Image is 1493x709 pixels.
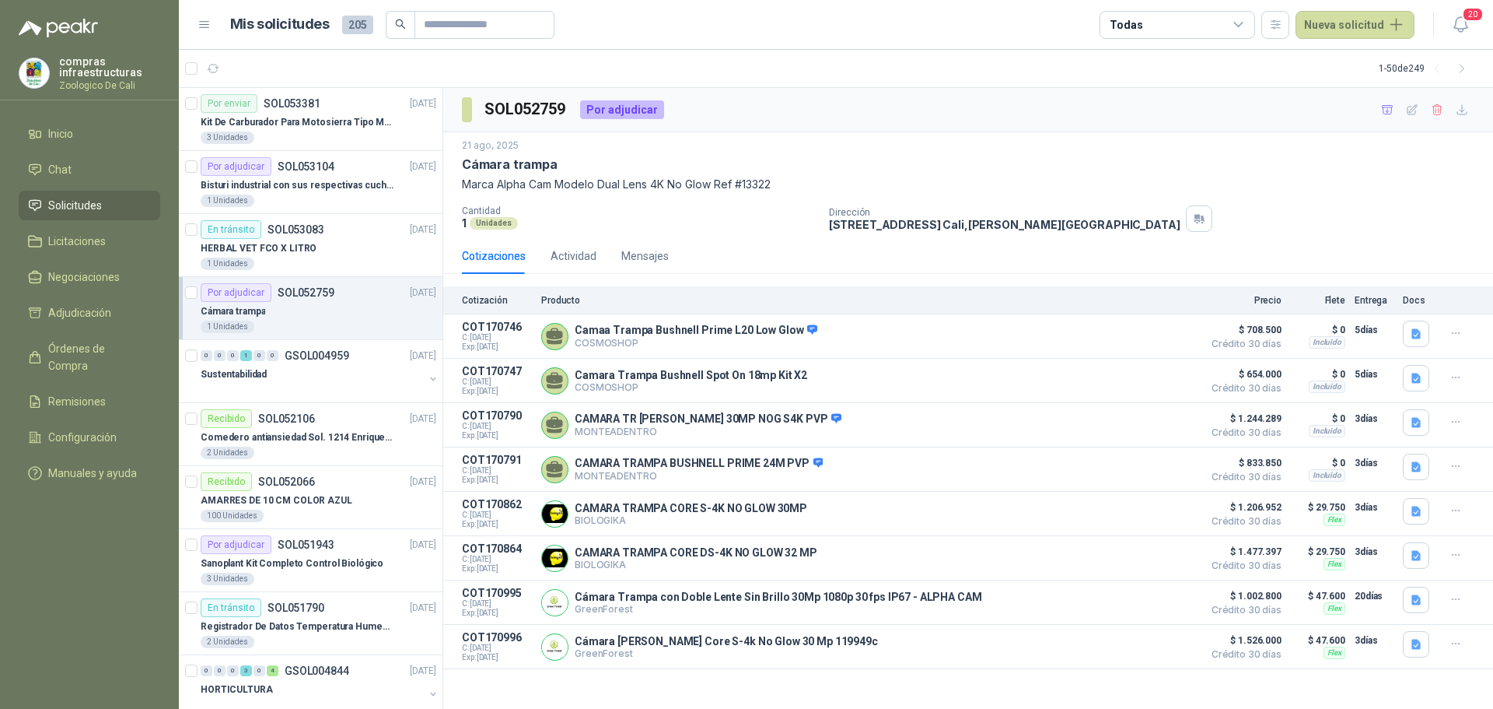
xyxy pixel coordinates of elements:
a: Configuración [19,423,160,452]
span: $ 1.206.952 [1204,498,1281,517]
h1: Mis solicitudes [230,13,330,36]
p: SOL053104 [278,161,334,172]
a: Solicitudes [19,191,160,220]
div: Mensajes [621,247,669,265]
div: Recibido [201,472,252,491]
div: 0 [201,665,212,676]
span: search [395,19,406,30]
div: 3 Unidades [201,573,254,585]
p: GSOL004959 [285,350,349,361]
p: BIOLOGIKA [575,559,817,570]
a: Licitaciones [19,226,160,256]
span: Crédito 30 días [1204,605,1281,615]
span: Solicitudes [48,197,102,214]
span: Exp: [DATE] [462,431,532,440]
div: Incluido [1309,336,1345,349]
p: MONTEADENTRO [575,470,823,482]
p: Sanoplant Kit Completo Control Biológico [201,556,383,571]
p: Cámara [PERSON_NAME] Core S-4k No Glow 30 Mp 119949c [575,635,878,648]
p: SOL053381 [264,98,320,109]
p: SOL051943 [278,539,334,550]
a: Por adjudicarSOL052759[DATE] Cámara trampa1 Unidades [179,277,442,340]
div: 4 [267,665,278,676]
div: En tránsito [201,220,261,239]
span: C: [DATE] [462,644,532,653]
div: Flex [1323,602,1345,615]
p: GreenForest [575,603,982,615]
span: C: [DATE] [462,599,532,609]
p: COT170864 [462,542,532,555]
div: Incluido [1309,381,1345,393]
div: 0 [253,665,265,676]
span: Órdenes de Compra [48,340,145,374]
p: 3 días [1355,409,1393,428]
p: Producto [541,295,1194,306]
div: Actividad [551,247,596,265]
p: [DATE] [410,97,436,111]
a: Órdenes de Compra [19,334,160,381]
span: $ 708.500 [1204,321,1281,339]
p: CAMARA TRAMPA CORE DS-4K NO GLOW 32 MP [575,546,817,559]
img: Company Logo [542,590,568,616]
p: 21 ago, 2025 [462,139,519,153]
div: 3 Unidades [201,132,254,144]
span: Exp: [DATE] [462,520,532,529]
div: Unidades [470,217,518,230]
a: 0 0 0 1 0 0 GSOL004959[DATE] Sustentabilidad [201,346,439,396]
span: Exp: [DATE] [462,653,532,662]
p: COT170862 [462,498,532,511]
p: SOL052106 [258,413,315,424]
p: CAMARA TRAMPA BUSHNELL PRIME 24M PVP [575,457,823,471]
span: C: [DATE] [462,511,532,520]
div: Flex [1323,647,1345,659]
span: Exp: [DATE] [462,476,532,485]
span: C: [DATE] [462,377,532,387]
span: 205 [342,16,373,34]
p: 1 [462,216,467,230]
p: Cotización [462,295,532,306]
p: CAMARA TR [PERSON_NAME] 30MP NOG S4K PVP [575,412,841,426]
p: [DATE] [410,664,436,679]
p: $ 47.600 [1291,587,1345,605]
p: BIOLOGIKA [575,514,807,526]
span: Configuración [48,429,117,446]
a: Inicio [19,119,160,149]
p: HERBAL VET FCO X LITRO [201,241,316,256]
div: Por adjudicar [201,535,271,554]
div: Recibido [201,409,252,428]
span: $ 1.526.000 [1204,631,1281,650]
p: Docs [1403,295,1434,306]
p: COT170791 [462,454,532,466]
p: 5 días [1355,321,1393,339]
span: C: [DATE] [462,555,532,564]
span: 20 [1462,7,1484,22]
button: 20 [1446,11,1474,39]
p: [DATE] [410,349,436,363]
div: En tránsito [201,598,261,617]
p: GreenForest [575,648,878,659]
span: Exp: [DATE] [462,609,532,618]
div: Todas [1110,16,1142,33]
div: 0 [201,350,212,361]
span: Exp: [DATE] [462,564,532,574]
p: $ 47.600 [1291,631,1345,650]
a: Adjudicación [19,298,160,328]
p: [DATE] [410,223,436,237]
p: [DATE] [410,538,436,553]
span: $ 654.000 [1204,365,1281,384]
div: 0 [214,665,226,676]
a: RecibidoSOL052066[DATE] AMARRES DE 10 CM COLOR AZUL100 Unidades [179,466,442,529]
span: C: [DATE] [462,333,532,342]
div: Por enviar [201,94,257,113]
p: HORTICULTURA [201,683,273,697]
div: 100 Unidades [201,510,264,522]
div: 1 - 50 de 249 [1379,56,1474,81]
div: Incluido [1309,425,1345,437]
p: Cámara Trampa con Doble Lente Sin Brillo 30Mp 1080p 30 fps IP67 - ALPHA CAM [575,591,982,603]
p: Cámara trampa [462,156,558,173]
p: Cantidad [462,205,816,216]
span: Crédito 30 días [1204,561,1281,570]
p: Bisturi industrial con sus respectivas cuchillas segun muestra [201,178,394,193]
p: Zoologico De Cali [59,81,160,90]
div: 3 [240,665,252,676]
